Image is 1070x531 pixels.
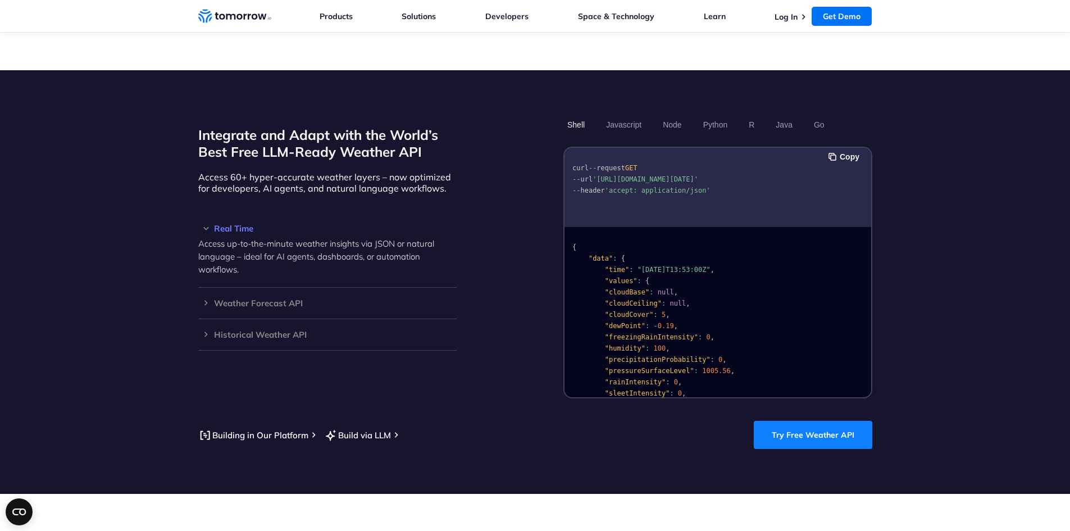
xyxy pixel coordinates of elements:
span: { [645,277,649,285]
span: : [666,378,670,386]
span: , [686,299,690,307]
span: "cloudBase" [604,288,649,296]
h3: Historical Weather API [198,330,457,339]
a: Developers [485,11,529,21]
span: : [653,311,657,319]
span: , [710,266,714,274]
span: , [730,367,734,375]
span: url [580,175,593,183]
span: "freezingRainIntensity" [604,333,698,341]
span: header [580,187,604,194]
a: Space & Technology [578,11,654,21]
span: "[DATE]T13:53:00Z" [637,266,710,274]
span: 0 [673,378,677,386]
span: null [657,288,673,296]
button: Shell [563,115,589,134]
h2: Integrate and Adapt with the World’s Best Free LLM-Ready Weather API [198,126,457,160]
span: "time" [604,266,629,274]
a: Building in Our Platform [198,428,308,442]
span: : [613,255,617,262]
span: 0 [718,356,722,364]
a: Solutions [402,11,436,21]
a: Products [320,11,353,21]
span: : [698,333,702,341]
p: Access up-to-the-minute weather insights via JSON or natural language – ideal for AI agents, dash... [198,237,457,276]
button: Java [772,115,796,134]
button: Javascript [602,115,645,134]
span: : [629,266,633,274]
span: 0 [677,389,681,397]
span: : [661,299,665,307]
span: "cloudCover" [604,311,653,319]
span: 0 [706,333,710,341]
button: Copy [828,151,863,163]
span: : [649,288,653,296]
span: , [682,389,686,397]
span: "precipitationProbability" [604,356,710,364]
span: : [694,367,698,375]
span: , [722,356,726,364]
button: Open CMP widget [6,498,33,525]
span: GET [625,164,637,172]
span: "rainIntensity" [604,378,665,386]
a: Home link [198,8,271,25]
a: Get Demo [812,7,872,26]
span: , [673,322,677,330]
span: curl [572,164,589,172]
span: { [621,255,625,262]
span: 0.19 [657,322,673,330]
button: Go [809,115,828,134]
h3: Weather Forecast API [198,299,457,307]
span: 100 [653,344,666,352]
span: 'accept: application/json' [604,187,710,194]
span: : [710,356,714,364]
a: Try Free Weather API [754,421,872,449]
span: , [677,378,681,386]
a: Log In [775,12,798,22]
span: request [597,164,625,172]
span: : [645,322,649,330]
span: null [670,299,686,307]
p: Access 60+ hyper-accurate weather layers – now optimized for developers, AI agents, and natural l... [198,171,457,194]
span: '[URL][DOMAIN_NAME][DATE]' [593,175,698,183]
span: , [666,344,670,352]
span: 1005.56 [702,367,731,375]
span: , [666,311,670,319]
a: Learn [704,11,726,21]
span: : [637,277,641,285]
button: R [745,115,758,134]
span: "humidity" [604,344,645,352]
span: - [653,322,657,330]
span: "dewPoint" [604,322,645,330]
a: Build via LLM [324,428,391,442]
button: Node [659,115,685,134]
span: -- [588,164,596,172]
span: , [673,288,677,296]
span: "data" [588,255,612,262]
span: -- [572,187,580,194]
span: , [710,333,714,341]
span: { [572,243,576,251]
span: "values" [604,277,637,285]
span: : [645,344,649,352]
span: "pressureSurfaceLevel" [604,367,694,375]
span: "sleetIntensity" [604,389,670,397]
span: "cloudCeiling" [604,299,661,307]
span: : [670,389,673,397]
span: -- [572,175,580,183]
button: Python [699,115,731,134]
span: 5 [661,311,665,319]
h3: Real Time [198,224,457,233]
